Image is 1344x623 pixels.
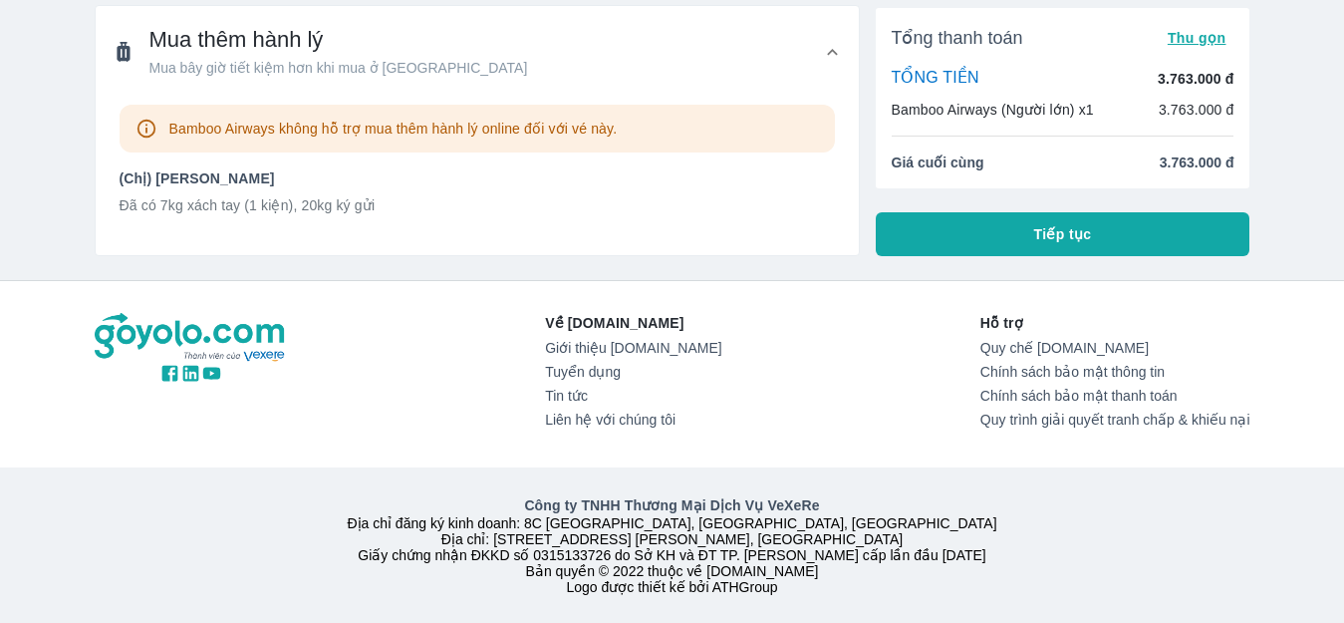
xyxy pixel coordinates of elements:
p: Về [DOMAIN_NAME] [545,313,721,333]
p: Bamboo Airways không hỗ trợ mua thêm hành lý online đối với vé này. [169,119,618,139]
p: Bamboo Airways (Người lớn) x1 [892,100,1094,120]
span: Thu gọn [1168,30,1226,46]
p: Hỗ trợ [980,313,1250,333]
p: Đã có 7kg xách tay (1 kiện), 20kg ký gửi [120,195,835,215]
img: logo [95,313,288,363]
span: Tổng thanh toán [892,26,1023,50]
a: Liên hệ với chúng tôi [545,412,721,428]
p: 3.763.000 đ [1159,100,1234,120]
p: Công ty TNHH Thương Mại Dịch Vụ VeXeRe [99,495,1246,515]
a: Tuyển dụng [545,364,721,380]
span: Tiếp tục [1034,224,1092,244]
span: Mua thêm hành lý [149,26,528,54]
a: Giới thiệu [DOMAIN_NAME] [545,340,721,356]
button: Tiếp tục [876,212,1250,256]
a: Chính sách bảo mật thông tin [980,364,1250,380]
p: 3.763.000 đ [1158,69,1233,89]
span: Mua bây giờ tiết kiệm hơn khi mua ở [GEOGRAPHIC_DATA] [149,58,528,78]
a: Quy trình giải quyết tranh chấp & khiếu nại [980,412,1250,428]
a: Tin tức [545,388,721,404]
span: Giá cuối cùng [892,153,984,172]
div: Mua thêm hành lýMua bây giờ tiết kiệm hơn khi mua ở [GEOGRAPHIC_DATA] [96,98,859,255]
span: 3.763.000 đ [1160,153,1234,172]
div: Mua thêm hành lýMua bây giờ tiết kiệm hơn khi mua ở [GEOGRAPHIC_DATA] [96,6,859,98]
p: TỔNG TIỀN [892,68,979,90]
a: Chính sách bảo mật thanh toán [980,388,1250,404]
p: (Chị) [PERSON_NAME] [120,168,835,188]
div: Địa chỉ đăng ký kinh doanh: 8C [GEOGRAPHIC_DATA], [GEOGRAPHIC_DATA], [GEOGRAPHIC_DATA] Địa chỉ: [... [83,495,1262,595]
a: Quy chế [DOMAIN_NAME] [980,340,1250,356]
button: Thu gọn [1160,24,1234,52]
